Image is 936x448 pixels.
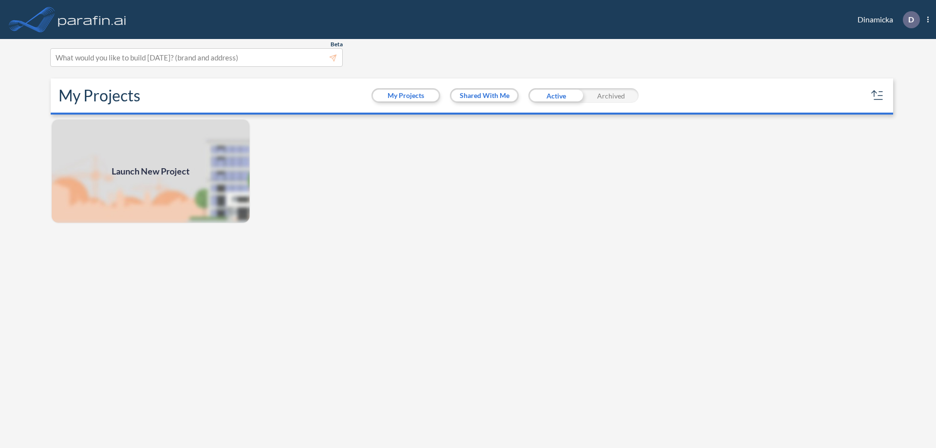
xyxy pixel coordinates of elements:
[331,40,343,48] span: Beta
[584,88,639,103] div: Archived
[51,118,251,224] img: add
[870,88,885,103] button: sort
[373,90,439,101] button: My Projects
[451,90,517,101] button: Shared With Me
[112,165,190,178] span: Launch New Project
[908,15,914,24] p: D
[51,118,251,224] a: Launch New Project
[56,10,128,29] img: logo
[528,88,584,103] div: Active
[58,86,140,105] h2: My Projects
[843,11,929,28] div: Dinamicka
